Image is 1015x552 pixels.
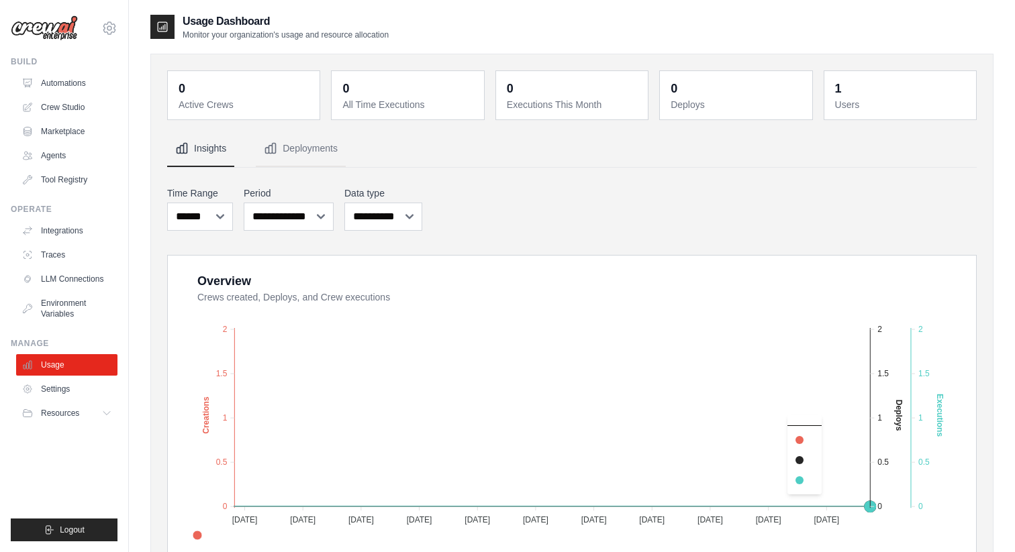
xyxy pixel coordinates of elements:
tspan: [DATE] [407,515,432,525]
dt: Deploys [671,98,804,111]
a: Automations [16,72,117,94]
a: Settings [16,378,117,400]
div: Operate [11,204,117,215]
tspan: [DATE] [756,515,781,525]
tspan: [DATE] [290,515,316,525]
a: Environment Variables [16,292,117,325]
dt: Users [835,98,968,111]
tspan: 1.5 [216,369,228,378]
tspan: 2 [223,325,228,334]
a: Marketplace [16,121,117,142]
tspan: [DATE] [581,515,607,525]
h2: Usage Dashboard [183,13,389,30]
iframe: Chat Widget [948,488,1015,552]
div: 0 [671,79,677,98]
p: Monitor your organization's usage and resource allocation [183,30,389,40]
button: Logout [11,518,117,541]
div: 0 [179,79,185,98]
tspan: 0 [223,502,228,511]
tspan: 0.5 [918,457,930,467]
button: Resources [16,402,117,424]
a: Crew Studio [16,97,117,118]
tspan: 1.5 [877,369,889,378]
button: Deployments [256,131,346,167]
a: Agents [16,145,117,166]
text: Deploys [894,400,904,431]
a: Integrations [16,220,117,241]
tspan: [DATE] [348,515,374,525]
div: 1 [835,79,842,98]
tspan: [DATE] [523,515,548,525]
div: Overview [197,272,251,290]
tspan: 2 [877,325,882,334]
tspan: 0 [918,502,923,511]
label: Time Range [167,186,233,200]
div: Build [11,56,117,67]
dt: All Time Executions [342,98,475,111]
tspan: [DATE] [639,515,665,525]
tspan: 1.5 [918,369,930,378]
tspan: 2 [918,325,923,334]
text: Creations [201,396,211,434]
a: Usage [16,354,117,376]
div: Manage [11,338,117,349]
dt: Executions This Month [507,98,640,111]
tspan: [DATE] [232,515,258,525]
span: Logout [60,525,85,535]
tspan: 1 [918,413,923,423]
a: Tool Registry [16,169,117,190]
label: Period [244,186,334,200]
span: Resources [41,408,79,419]
tspan: [DATE] [465,515,490,525]
tspan: 0.5 [216,457,228,467]
div: 0 [342,79,349,98]
div: 0 [507,79,514,98]
button: Insights [167,131,234,167]
tspan: [DATE] [814,515,839,525]
tspan: 0.5 [877,457,889,467]
tspan: 1 [223,413,228,423]
nav: Tabs [167,131,977,167]
tspan: [DATE] [697,515,723,525]
a: Traces [16,244,117,266]
tspan: 0 [877,502,882,511]
text: Executions [935,394,945,437]
tspan: 1 [877,413,882,423]
a: LLM Connections [16,268,117,290]
dt: Active Crews [179,98,311,111]
img: Logo [11,15,78,41]
dt: Crews created, Deploys, and Crew executions [197,290,960,304]
label: Data type [344,186,422,200]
